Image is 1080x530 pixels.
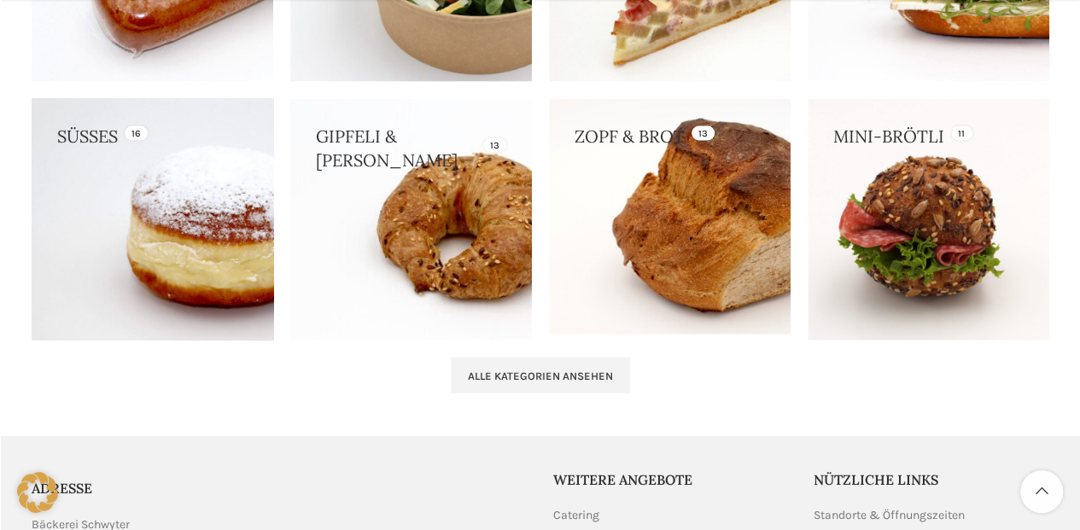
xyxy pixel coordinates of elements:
[814,470,1049,489] h5: Nützliche Links
[1020,470,1063,513] a: Scroll to top button
[468,370,613,383] span: Alle Kategorien ansehen
[451,358,630,393] a: Alle Kategorien ansehen
[553,507,601,524] a: Catering
[553,470,789,489] h5: Weitere Angebote
[814,507,966,524] a: Standorte & Öffnungszeiten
